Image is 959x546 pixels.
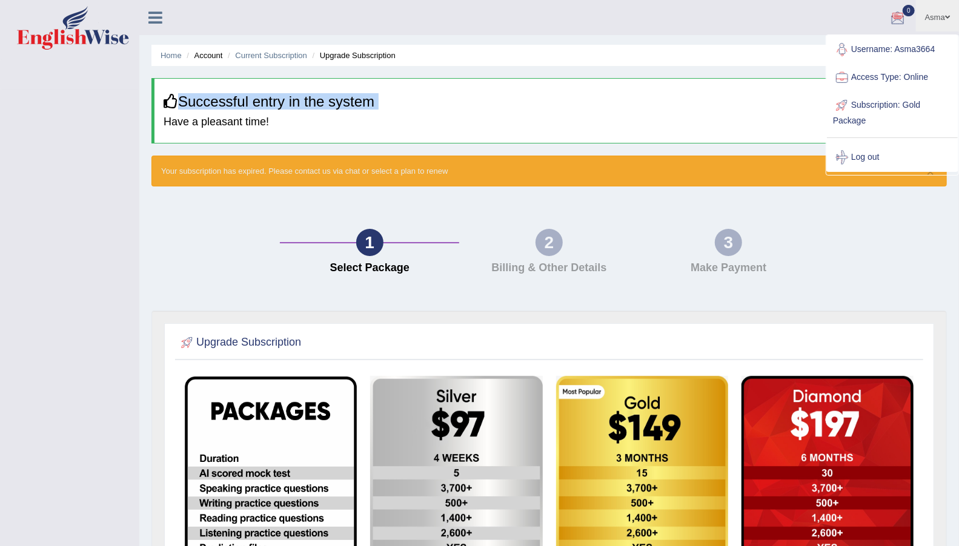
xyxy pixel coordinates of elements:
h2: Upgrade Subscription [178,334,301,352]
h3: Successful entry in the system [164,94,937,110]
a: Log out [827,143,958,171]
div: 3 [715,229,742,256]
span: 0 [903,5,915,16]
a: Access Type: Online [827,64,958,91]
h4: Billing & Other Details [465,262,632,274]
h4: Have a pleasant time! [164,116,937,128]
a: Username: Asma3664 [827,36,958,64]
li: Upgrade Subscription [310,50,396,61]
div: Your subscription has expired. Please contact us via chat or select a plan to renew [151,156,947,186]
a: Subscription: Gold Package [827,91,958,132]
button: × [927,165,934,178]
div: 2 [536,229,563,256]
li: Account [184,50,222,61]
div: 1 [356,229,383,256]
h4: Make Payment [645,262,812,274]
a: Home [161,51,182,60]
a: Current Subscription [235,51,307,60]
h4: Select Package [286,262,453,274]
